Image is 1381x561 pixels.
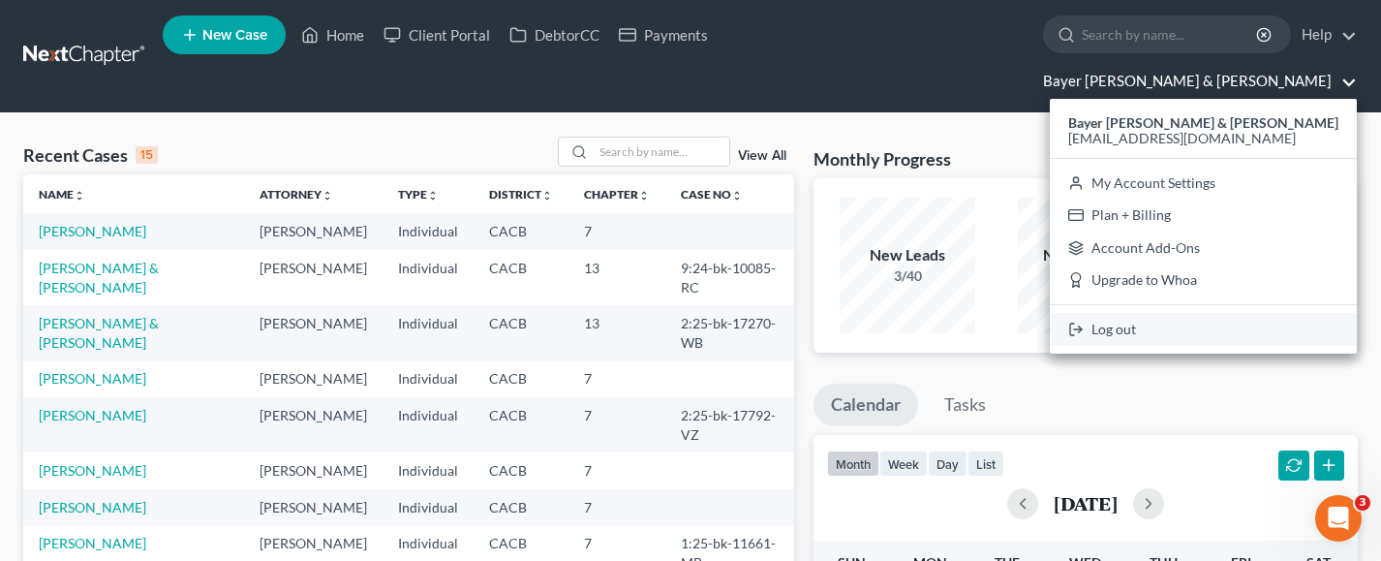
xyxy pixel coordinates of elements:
[813,384,918,426] a: Calendar
[1033,64,1357,99] a: Bayer [PERSON_NAME] & [PERSON_NAME]
[383,305,474,360] td: Individual
[202,28,267,43] span: New Case
[383,489,474,525] td: Individual
[738,149,786,163] a: View All
[568,361,665,397] td: 7
[541,190,553,202] i: unfold_more
[594,138,729,166] input: Search by name...
[813,147,951,171] h3: Monthly Progress
[474,305,568,360] td: CACB
[383,361,474,397] td: Individual
[879,451,928,477] button: week
[474,397,568,452] td: CACB
[638,190,650,202] i: unfold_more
[39,223,146,239] a: [PERSON_NAME]
[244,213,383,249] td: [PERSON_NAME]
[1068,130,1296,146] span: [EMAIL_ADDRESS][DOMAIN_NAME]
[1292,17,1357,52] a: Help
[427,190,439,202] i: unfold_more
[1082,16,1259,52] input: Search by name...
[840,244,975,266] div: New Leads
[244,397,383,452] td: [PERSON_NAME]
[665,397,794,452] td: 2:25-bk-17792-VZ
[474,361,568,397] td: CACB
[584,187,650,202] a: Chapterunfold_more
[568,213,665,249] td: 7
[474,250,568,305] td: CACB
[39,187,85,202] a: Nameunfold_more
[840,266,975,286] div: 3/40
[568,250,665,305] td: 13
[1018,266,1153,286] div: 0/17
[244,361,383,397] td: [PERSON_NAME]
[136,146,158,164] div: 15
[568,452,665,488] td: 7
[322,190,333,202] i: unfold_more
[1050,265,1357,297] a: Upgrade to Whoa
[731,190,743,202] i: unfold_more
[1050,167,1357,200] a: My Account Settings
[1050,232,1357,265] a: Account Add-Ons
[383,213,474,249] td: Individual
[967,451,1004,477] button: list
[827,451,879,477] button: month
[928,451,967,477] button: day
[23,143,158,167] div: Recent Cases
[260,187,333,202] a: Attorneyunfold_more
[383,397,474,452] td: Individual
[398,187,439,202] a: Typeunfold_more
[39,315,159,351] a: [PERSON_NAME] & [PERSON_NAME]
[474,213,568,249] td: CACB
[568,489,665,525] td: 7
[39,407,146,423] a: [PERSON_NAME]
[568,305,665,360] td: 13
[1068,114,1338,131] strong: Bayer [PERSON_NAME] & [PERSON_NAME]
[39,535,146,551] a: [PERSON_NAME]
[1050,313,1357,346] a: Log out
[1315,495,1362,542] iframe: Intercom live chat
[383,250,474,305] td: Individual
[374,17,500,52] a: Client Portal
[292,17,374,52] a: Home
[244,250,383,305] td: [PERSON_NAME]
[568,397,665,452] td: 7
[474,452,568,488] td: CACB
[244,452,383,488] td: [PERSON_NAME]
[1018,244,1153,266] div: New Clients
[1050,99,1357,354] div: Bayer [PERSON_NAME] & [PERSON_NAME]
[609,17,718,52] a: Payments
[665,305,794,360] td: 2:25-bk-17270-WB
[39,499,146,515] a: [PERSON_NAME]
[665,250,794,305] td: 9:24-bk-10085-RC
[244,305,383,360] td: [PERSON_NAME]
[474,489,568,525] td: CACB
[39,462,146,479] a: [PERSON_NAME]
[681,187,743,202] a: Case Nounfold_more
[383,452,474,488] td: Individual
[74,190,85,202] i: unfold_more
[1050,199,1357,232] a: Plan + Billing
[39,260,159,296] a: [PERSON_NAME] & [PERSON_NAME]
[244,489,383,525] td: [PERSON_NAME]
[39,370,146,387] a: [PERSON_NAME]
[1355,495,1370,511] span: 3
[500,17,609,52] a: DebtorCC
[489,187,553,202] a: Districtunfold_more
[927,384,1003,426] a: Tasks
[1054,493,1118,514] h2: [DATE]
